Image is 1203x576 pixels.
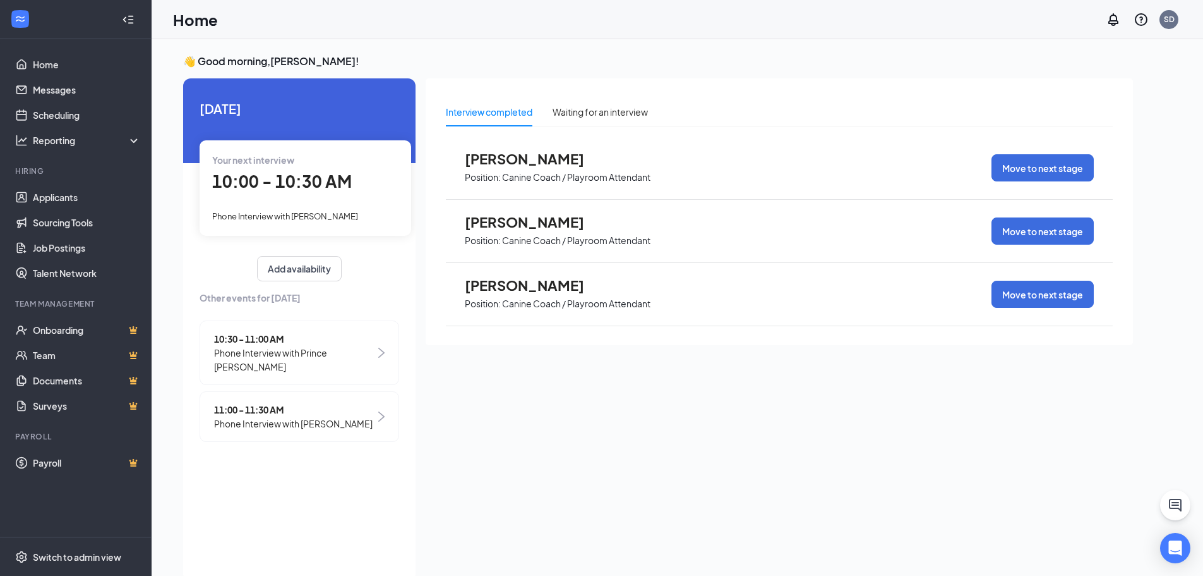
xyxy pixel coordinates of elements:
[1164,14,1175,25] div: SD
[465,150,604,167] span: [PERSON_NAME]
[991,154,1094,181] button: Move to next stage
[991,218,1094,245] button: Move to next stage
[553,105,648,119] div: Waiting for an interview
[465,171,501,183] p: Position:
[33,185,141,210] a: Applicants
[33,52,141,77] a: Home
[15,166,138,176] div: Hiring
[465,214,604,230] span: [PERSON_NAME]
[502,235,650,247] p: Canine Coach / Playroom Attendant
[33,551,121,563] div: Switch to admin view
[502,171,650,183] p: Canine Coach / Playroom Attendant
[465,298,501,310] p: Position:
[214,403,373,417] span: 11:00 - 11:30 AM
[33,450,141,475] a: PayrollCrown
[1168,498,1183,513] svg: ChatActive
[183,54,1133,68] h3: 👋 Good morning, [PERSON_NAME] !
[33,134,141,147] div: Reporting
[15,134,28,147] svg: Analysis
[214,332,375,346] span: 10:30 - 11:00 AM
[33,260,141,286] a: Talent Network
[15,298,138,309] div: Team Management
[15,431,138,442] div: Payroll
[465,235,501,247] p: Position:
[214,417,373,431] span: Phone Interview with [PERSON_NAME]
[33,77,141,102] a: Messages
[33,317,141,343] a: OnboardingCrown
[502,298,650,310] p: Canine Coach / Playroom Attendant
[991,281,1094,308] button: Move to next stage
[33,235,141,260] a: Job Postings
[212,211,358,221] span: Phone Interview with [PERSON_NAME]
[1160,490,1190,520] button: ChatActive
[1134,12,1149,27] svg: QuestionInfo
[33,368,141,393] a: DocumentsCrown
[33,393,141,419] a: SurveysCrown
[446,105,532,119] div: Interview completed
[15,551,28,563] svg: Settings
[200,291,399,305] span: Other events for [DATE]
[173,9,218,30] h1: Home
[1106,12,1121,27] svg: Notifications
[33,102,141,128] a: Scheduling
[1160,533,1190,563] div: Open Intercom Messenger
[465,277,604,293] span: [PERSON_NAME]
[214,346,375,374] span: Phone Interview with Prince [PERSON_NAME]
[212,171,352,192] span: 10:00 - 10:30 AM
[14,13,27,25] svg: WorkstreamLogo
[33,210,141,235] a: Sourcing Tools
[33,343,141,368] a: TeamCrown
[257,256,342,281] button: Add availability
[122,13,135,26] svg: Collapse
[212,154,294,166] span: Your next interview
[200,99,399,118] span: [DATE]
